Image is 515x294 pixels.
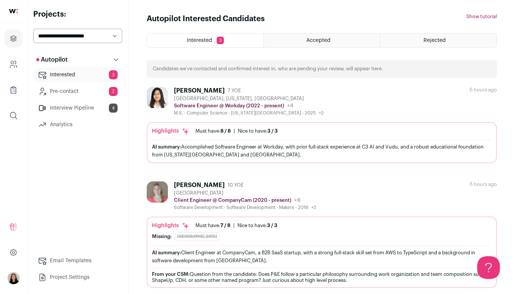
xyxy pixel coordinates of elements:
p: Client Engineer @ CompanyCam (2020 - present) [174,197,291,203]
img: 8f336fca03d06b00861f5be9b6a5d7599119326aba3cecba2d890275b7a0c62e.jpg [147,181,168,203]
div: Nice to have: [238,128,278,134]
button: Autopilot [33,52,122,67]
span: 3 [217,37,224,44]
span: 7 / 8 [220,223,230,228]
span: AI summary: [152,250,181,255]
a: Analytics [33,117,122,132]
img: c4a7355da78f548d4f7d0190d7b7e7f63b074fd0c4d385dd1bc97c3951e815cd [147,87,168,108]
ul: | [195,128,278,134]
span: 3 [109,70,118,79]
img: wellfound-shorthand-0d5821cbd27db2630d0214b213865d53afaa358527fdda9d0ea32b1df1b89c2c.svg [9,9,18,13]
a: Project Settings [33,270,122,285]
a: Pre-contact2 [33,84,122,99]
div: Must have: [195,128,231,134]
span: Interested [187,38,212,43]
div: 6 hours ago [470,181,497,187]
span: 3 / 3 [267,128,278,133]
div: Software Development - Software Development - Makers - 2016 [174,204,316,210]
p: Autopilot [36,55,68,64]
p: Candidates we’ve contacted and confirmed interest in, who are pending your review, will appear here. [153,66,383,72]
iframe: Help Scout Beacon - Open [477,256,500,279]
div: [GEOGRAPHIC_DATA] [174,190,316,196]
button: Open dropdown [8,272,20,284]
div: [PERSON_NAME] [174,87,225,94]
span: 7 YOE [228,88,241,94]
div: 6 hours ago [470,87,497,93]
a: Email Templates [33,253,122,268]
span: From your CSM: [152,272,190,277]
a: Rejected [380,34,496,47]
span: AI summary: [152,144,181,149]
img: 14337076-medium_jpg [8,272,20,284]
div: Highlights [152,222,189,229]
div: [PERSON_NAME] [174,181,225,189]
div: Question from the candidate: Does P&E follow a particular philosophy surrounding work organizatio... [152,271,492,283]
span: +4 [287,103,293,108]
span: 4 [109,104,118,113]
span: 8 / 8 [220,128,231,133]
div: Highlights [152,127,189,135]
h1: Autopilot Interested Candidates [147,14,265,24]
div: Accomplished Software Engineer at Workday, with prior full-stack experience at C3 AI and Vudu, an... [152,143,492,159]
div: Client Engineer at CompanyCam, a B2B SaaS startup, with a strong full-stack skill set from AWS to... [152,249,492,265]
span: 3 / 3 [267,223,277,228]
a: Company Lists [5,81,22,99]
span: 2 [109,87,118,96]
a: Interview Pipeline4 [33,101,122,116]
div: Must have: [195,223,230,229]
div: Nice to have: [237,223,277,229]
span: +6 [294,198,301,203]
div: Missing: [152,234,172,240]
span: Accepted [306,38,330,43]
span: +2 [311,205,316,210]
a: Interested3 [33,67,122,82]
a: Company and ATS Settings [5,55,22,73]
ul: | [195,223,277,229]
p: Software Engineer @ Workday (2022 - present) [174,103,284,109]
div: [GEOGRAPHIC_DATA], [US_STATE], [GEOGRAPHIC_DATA] [174,96,324,102]
button: Show tutorial [466,14,497,20]
h2: Projects: [33,9,122,20]
a: [PERSON_NAME] 10 YOE [GEOGRAPHIC_DATA] Client Engineer @ CompanyCam (2020 - present) +6 Software ... [147,181,497,288]
a: Projects [5,29,22,48]
span: +2 [319,111,324,115]
div: M.S. - Computer Science - [US_STATE][GEOGRAPHIC_DATA] - 2025 [174,110,324,116]
span: 10 YOE [228,182,244,188]
div: [GEOGRAPHIC_DATA] [175,232,220,241]
a: Accepted [264,34,380,47]
a: [PERSON_NAME] 7 YOE [GEOGRAPHIC_DATA], [US_STATE], [GEOGRAPHIC_DATA] Software Engineer @ Workday ... [147,87,497,163]
span: Rejected [423,38,446,43]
